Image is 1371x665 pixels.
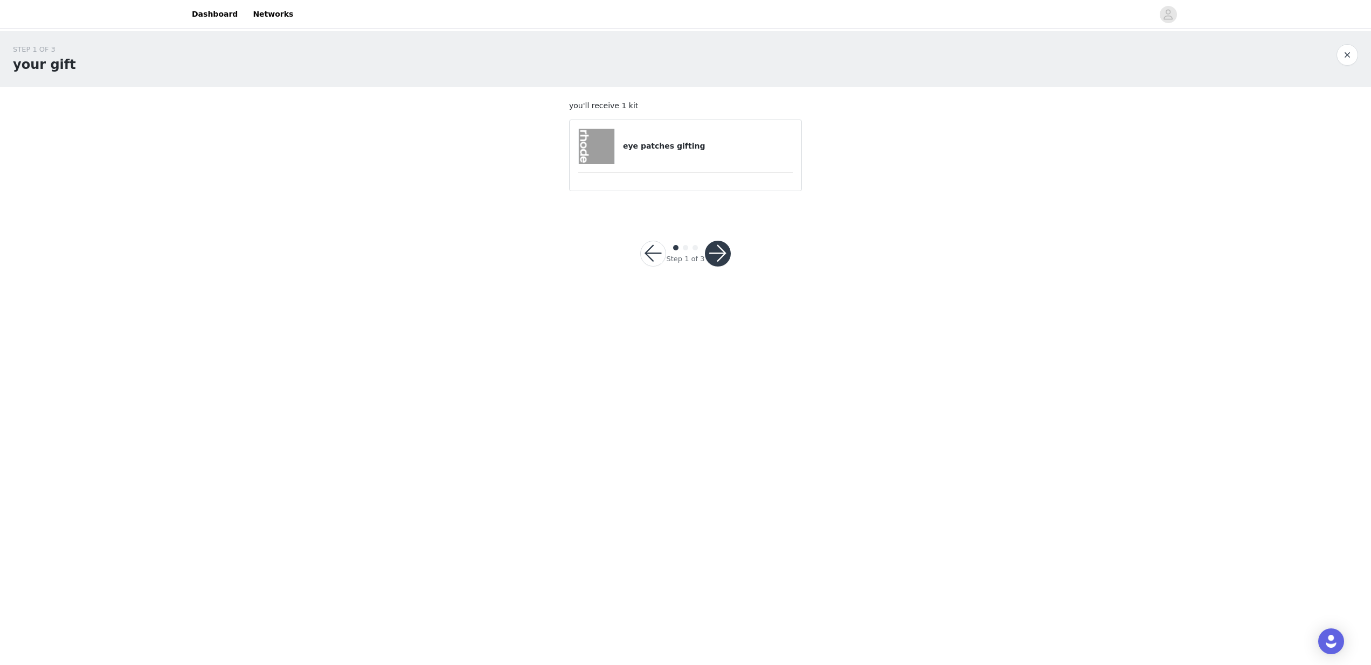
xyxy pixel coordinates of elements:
img: eye patches gifting [579,129,614,164]
h1: your gift [13,55,76,74]
div: avatar [1163,6,1173,23]
div: STEP 1 OF 3 [13,44,76,55]
a: Dashboard [185,2,244,26]
div: Step 1 of 3 [666,254,704,264]
div: Open Intercom Messenger [1318,628,1344,654]
a: Networks [246,2,300,26]
h4: eye patches gifting [623,141,793,152]
p: you'll receive 1 kit [569,100,802,111]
